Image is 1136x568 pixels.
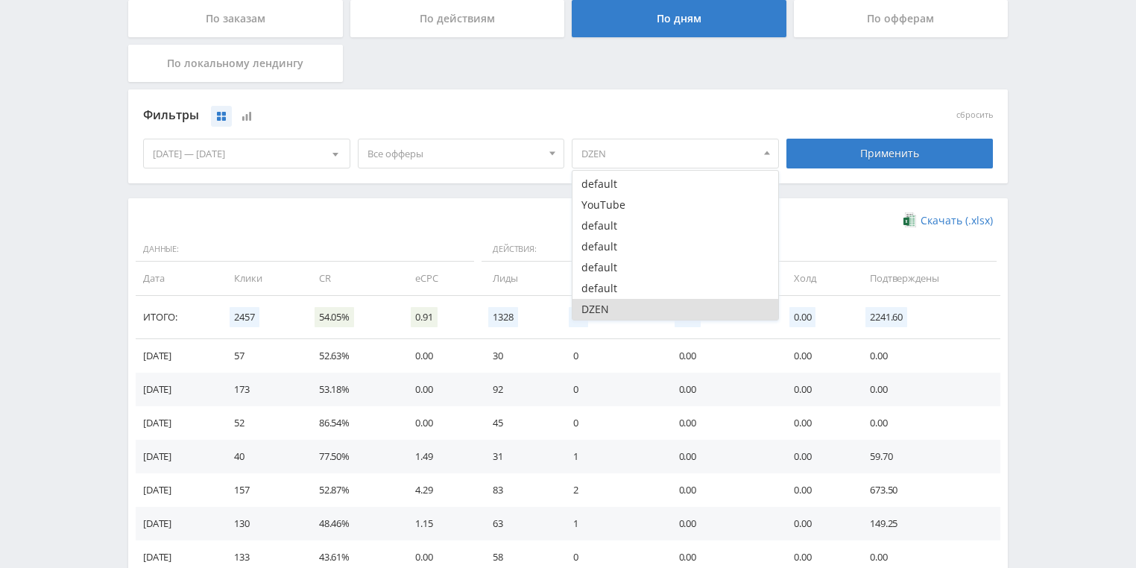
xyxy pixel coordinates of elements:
div: [DATE] — [DATE] [144,139,350,168]
button: DZEN [572,299,778,320]
td: 1 [558,440,663,473]
td: 2 [558,473,663,507]
td: 31 [478,440,558,473]
button: default [572,174,778,195]
button: default [572,257,778,278]
td: Подтверждены [855,262,1000,295]
td: 0.00 [664,339,779,373]
a: Скачать (.xlsx) [903,213,993,228]
td: 0.00 [779,507,855,540]
td: 0.00 [664,473,779,507]
td: [DATE] [136,339,219,373]
td: 0.00 [779,339,855,373]
span: Все офферы [367,139,542,168]
td: 0 [558,406,663,440]
span: DZEN [581,139,756,168]
button: сбросить [956,110,993,120]
span: 2241.60 [865,307,907,327]
span: Скачать (.xlsx) [921,215,993,227]
button: default [572,278,778,299]
td: 0.00 [779,373,855,406]
span: 0.91 [411,307,437,327]
td: Лиды [478,262,558,295]
td: 0.00 [664,440,779,473]
span: 10 [569,307,588,327]
td: 30 [478,339,558,373]
td: 0.00 [779,473,855,507]
div: По локальному лендингу [128,45,343,82]
td: 1.15 [400,507,478,540]
td: 0.00 [664,406,779,440]
td: 0.00 [779,440,855,473]
td: Дата [136,262,219,295]
td: Холд [779,262,855,295]
td: 1.49 [400,440,478,473]
button: YouTube [572,195,778,215]
td: 52.87% [304,473,401,507]
td: 77.50% [304,440,401,473]
td: 52 [219,406,304,440]
td: 0.00 [855,339,1000,373]
td: Продажи [558,262,663,295]
span: 2457 [230,307,259,327]
td: [DATE] [136,507,219,540]
td: 57 [219,339,304,373]
td: 48.46% [304,507,401,540]
td: 173 [219,373,304,406]
td: 0.00 [855,373,1000,406]
td: 0.00 [779,406,855,440]
span: 0.00 [789,307,815,327]
td: 149.25 [855,507,1000,540]
td: [DATE] [136,406,219,440]
td: 0 [558,373,663,406]
td: 63 [478,507,558,540]
span: Действия: [482,237,660,262]
td: 52.63% [304,339,401,373]
div: Фильтры [143,104,779,127]
td: CR [304,262,401,295]
span: 1328 [488,307,517,327]
td: 673.50 [855,473,1000,507]
td: 0.00 [664,373,779,406]
td: 1 [558,507,663,540]
td: 0.00 [400,406,478,440]
div: Применить [786,139,994,168]
td: [DATE] [136,473,219,507]
td: 45 [478,406,558,440]
td: 40 [219,440,304,473]
td: 0 [558,339,663,373]
td: [DATE] [136,440,219,473]
td: 59.70 [855,440,1000,473]
td: 86.54% [304,406,401,440]
img: xlsx [903,212,916,227]
td: 53.18% [304,373,401,406]
td: 0.00 [855,406,1000,440]
td: 157 [219,473,304,507]
td: 92 [478,373,558,406]
span: Данные: [136,237,474,262]
button: default [572,215,778,236]
td: [DATE] [136,373,219,406]
td: Клики [219,262,304,295]
button: default [572,236,778,257]
td: 4.29 [400,473,478,507]
td: eCPC [400,262,478,295]
td: 0.00 [400,373,478,406]
td: 0.00 [664,507,779,540]
td: 0.00 [400,339,478,373]
span: 54.05% [315,307,354,327]
td: 83 [478,473,558,507]
td: 130 [219,507,304,540]
td: Итого: [136,296,219,339]
span: Финансы: [668,237,997,262]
